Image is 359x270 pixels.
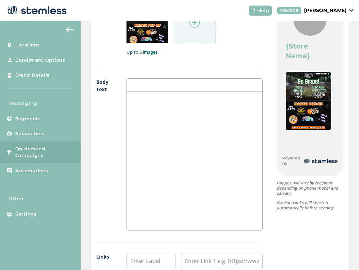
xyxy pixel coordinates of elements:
[15,72,50,79] span: Brand Details
[15,130,45,137] span: Subscribers
[127,253,176,269] input: Enter Label
[324,237,359,270] iframe: Chat Widget
[96,78,112,230] label: Body Text
[303,157,338,165] img: logo-dark-0685b13c.svg
[15,42,40,49] span: Locations
[286,72,331,131] img: 2Q==
[282,155,300,167] small: Powered By
[127,2,168,43] img: 2Q==
[6,3,67,17] img: logo-dark-0685b13c.svg
[277,7,301,14] div: VENDOR
[15,115,41,122] span: Segments
[15,211,36,218] span: Settings
[127,49,263,56] label: Up to 5 images.
[277,180,343,196] p: Images will vary by recipient depending on phone model and carrier.
[66,27,74,33] img: icon-arrow-back-accent-c549486e.svg
[15,146,74,159] span: On-demand Campaigns
[189,17,200,28] img: icon-circle-plus-45441306.svg
[277,200,343,210] p: Provided links will shorten automatically before sending.
[257,7,269,14] span: Help
[252,8,256,12] img: icon-help-white-03924b79.svg
[181,253,263,269] input: Enter Link 1 e.g. https://www.google.com
[15,57,65,64] span: Enrollment Options
[15,167,48,174] span: Automations
[286,41,334,61] label: {Store Name}
[304,7,346,14] p: [PERSON_NAME]
[349,9,353,12] img: icon_down-arrow-small-66adaf34.svg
